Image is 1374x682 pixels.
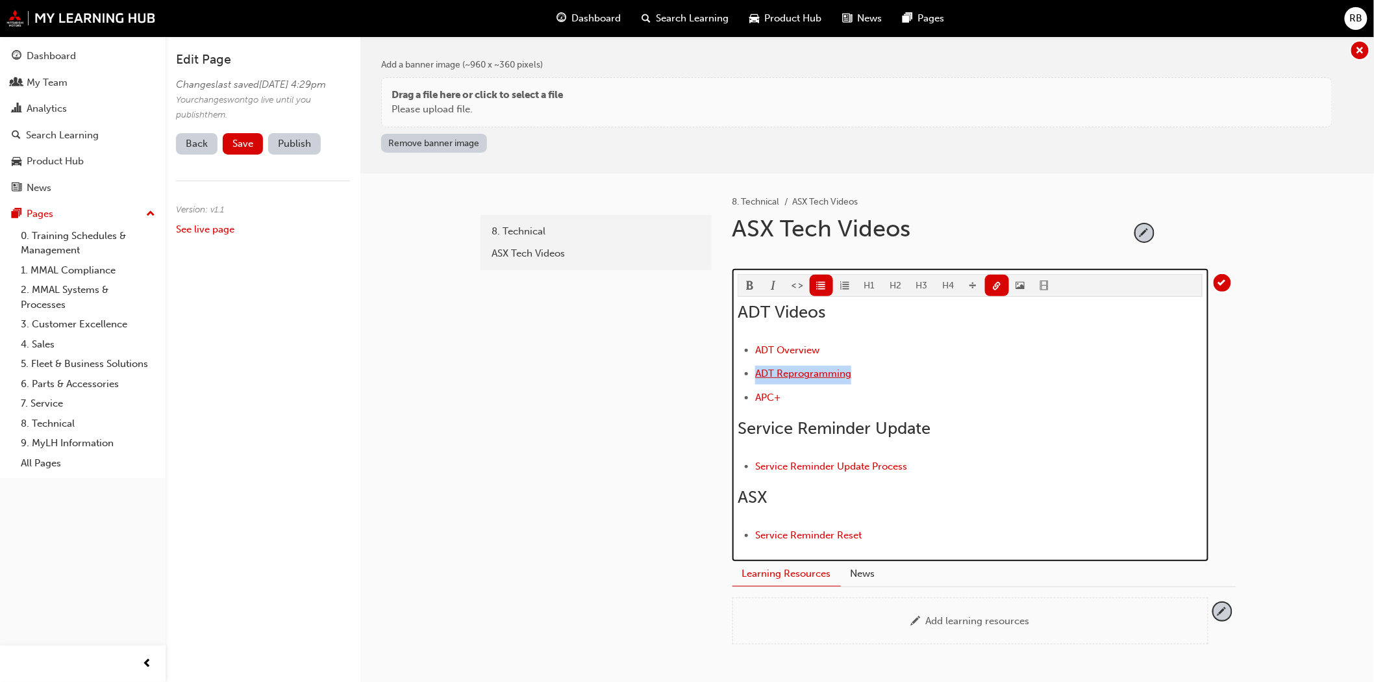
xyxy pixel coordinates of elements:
span: RB [1350,11,1363,26]
button: cross-icon [1351,42,1369,59]
button: format_bold-icon [738,275,762,296]
span: ADT Videos [738,302,825,322]
span: Service Reminder Update [738,418,931,438]
a: guage-iconDashboard [546,5,631,32]
img: mmal [6,10,156,27]
span: format_italic-icon [769,281,779,292]
span: car-icon [12,156,21,168]
button: News [841,561,885,586]
a: ASX Tech Videos [486,242,706,265]
button: format_monospace-icon [786,275,810,296]
span: pencil-icon [911,616,921,628]
a: 8. Technical [486,220,706,243]
p: Drag a file here or click to select a file [392,88,563,103]
span: format_monospace-icon [793,281,802,292]
span: Dashboard [571,11,621,26]
span: news-icon [842,10,852,27]
a: Dashboard [5,44,160,68]
span: chart-icon [12,103,21,115]
div: 8. Technical [492,224,700,239]
button: format_italic-icon [762,275,786,296]
span: guage-icon [556,10,566,27]
div: Search Learning [26,128,99,143]
a: My Team [5,71,160,95]
a: Back [176,133,218,155]
li: ASX Tech Videos [793,195,858,210]
span: Add a banner image (~960 x ~360 pixels) [381,59,543,70]
a: ADT Overview [755,344,819,356]
span: video-icon [1040,281,1049,292]
a: Analytics [5,97,160,121]
div: Drag a file here or click to select a filePlease upload file. [381,77,1332,127]
a: pages-iconPages [892,5,955,32]
span: prev-icon [143,656,153,672]
button: RB [1345,7,1368,30]
button: H2 [882,275,909,296]
span: link-icon [992,281,1001,292]
div: My Team [27,75,68,90]
a: news-iconNews [832,5,892,32]
button: tick-icon [1214,274,1231,292]
a: Product Hub [5,149,160,173]
button: format_ul-icon [810,275,834,296]
a: 5. Fleet & Business Solutions [16,354,160,374]
button: H3 [909,275,936,296]
span: format_bold-icon [745,281,755,292]
span: search-icon [12,130,21,142]
button: H1 [857,275,883,296]
button: Remove banner image [381,134,487,153]
button: divider-icon [962,275,986,296]
span: pages-icon [12,208,21,220]
span: news-icon [12,183,21,194]
div: Changes last saved [DATE] 4:29pm [176,77,345,92]
span: Your changes won t go live until you publish them . [176,94,311,121]
a: Service Reminder Reset [755,529,862,541]
a: APC+ [755,392,781,403]
button: Pages [5,202,160,226]
p: Please upload file. [392,102,563,117]
a: 8. Technical [16,414,160,434]
a: 3. Customer Excellence [16,314,160,335]
div: ASX Tech Videos [732,214,1130,253]
span: pages-icon [903,10,912,27]
div: News [27,181,51,196]
button: Learning Resources [732,561,841,587]
button: Publish [268,133,321,155]
span: car-icon [749,10,759,27]
span: format_ul-icon [817,281,826,292]
a: Service Reminder Update Process [755,461,907,472]
a: search-iconSearch Learning [631,5,739,32]
span: Pages [918,11,944,26]
button: pencil-icon [1136,224,1153,242]
div: Dashboard [27,49,76,64]
span: Product Hub [764,11,821,26]
a: ADT Reprogramming [755,368,851,379]
button: DashboardMy TeamAnalyticsSearch LearningProduct HubNews [5,42,160,202]
a: All Pages [16,453,160,474]
button: image-icon [1009,275,1033,296]
a: 2. MMAL Systems & Processes [16,280,160,314]
button: video-icon [1032,275,1056,296]
button: format_ol-icon [833,275,857,296]
a: car-iconProduct Hub [739,5,832,32]
button: Save [223,133,263,155]
span: Version: v 1 . 1 [176,204,224,215]
a: 4. Sales [16,335,160,355]
a: 6. Parts & Accessories [16,374,160,394]
span: Search Learning [656,11,729,26]
button: link-icon [985,275,1009,296]
h3: Edit Page [176,52,350,67]
span: guage-icon [12,51,21,62]
a: See live page [176,223,234,235]
a: 8. Technical [732,196,780,207]
button: pencil-icon [1214,603,1231,620]
span: up-icon [146,206,155,223]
